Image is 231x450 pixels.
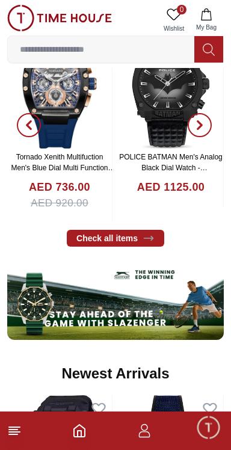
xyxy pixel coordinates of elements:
[29,179,90,196] h4: AED 736.00
[119,28,223,149] img: POLICE BATMAN Men's Analog Black Dial Watch - PEWGD0022601
[159,5,189,35] a: 0Wishlist
[191,23,221,32] span: My Bag
[159,24,189,33] span: Wishlist
[119,153,222,183] a: POLICE BATMAN Men's Analog Black Dial Watch - PEWGD0022601
[61,364,169,383] h2: Newest Arrivals
[189,5,224,35] button: My Bag
[137,179,205,196] h4: AED 1125.00
[67,230,164,247] a: Check all items
[72,424,87,438] a: Home
[7,28,112,149] img: Tornado Xenith Multifuction Men's Blue Dial Multi Function Watch - T23105-BSNNK
[7,259,224,340] img: ...
[11,153,115,183] a: Tornado Xenith Multifuction Men's Blue Dial Multi Function Watch - T23105-BSNNK
[196,415,222,441] div: Chat Widget
[31,196,88,211] span: AED 920.00
[177,5,186,14] span: 0
[7,5,112,31] img: ...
